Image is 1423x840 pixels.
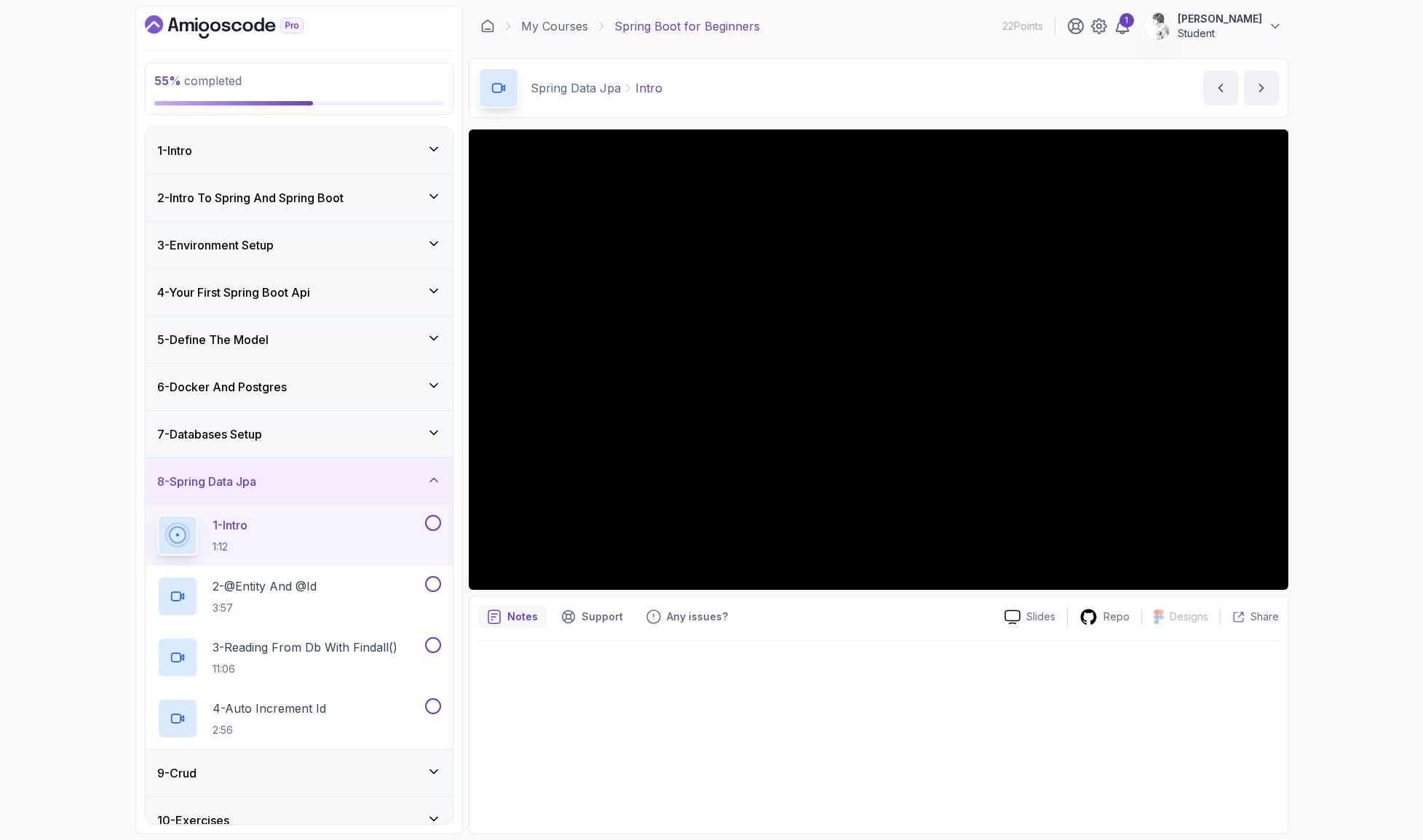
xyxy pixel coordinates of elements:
a: Dashboard [480,19,495,33]
button: previous content [1203,71,1238,105]
button: Share [1220,609,1279,624]
h3: 2 - Intro To Spring And Spring Boot [157,189,344,207]
h3: 4 - Your First Spring Boot Api [157,284,310,301]
button: Support button [552,605,632,628]
h3: 7 - Databases Setup [157,425,262,443]
iframe: chat widget [1333,749,1423,818]
a: My Courses [521,17,588,35]
p: 2:56 [213,723,326,737]
a: Dashboard [145,15,337,39]
p: 1:12 [213,540,247,554]
button: 8-Spring Data Jpa [146,458,453,505]
h3: 9 - Crud [157,764,197,782]
button: next content [1244,71,1279,105]
h3: 3 - Environment Setup [157,236,274,254]
iframe: 1 - Intro [469,129,1288,590]
a: Repo [1068,608,1141,626]
button: 2-@Entity And @Id3:57 [157,576,441,617]
p: Intro [635,79,662,97]
button: 3-Reading From Db With Findall()11:06 [157,637,441,678]
p: 2 - @Entity And @Id [213,577,317,595]
button: 5-Define The Model [146,316,453,363]
button: 7-Databases Setup [146,411,453,457]
button: 4-Auto Increment Id2:56 [157,698,441,739]
p: Slides [1026,609,1055,624]
p: Designs [1170,609,1208,624]
a: Slides [993,609,1067,625]
a: 1 [1114,17,1131,35]
p: Spring Data Jpa [531,79,621,97]
button: 9-Crud [146,750,453,796]
p: Notes [507,609,538,624]
button: Feedback button [638,605,737,628]
p: 3:57 [213,601,317,615]
p: Spring Boot for Beginners [614,17,760,35]
h3: 10 - Exercises [157,812,229,829]
button: 1-Intro1:12 [157,515,441,556]
button: notes button [478,605,547,628]
p: Any issues? [667,609,728,624]
p: 11:06 [213,662,397,676]
p: Share [1250,609,1279,624]
h3: 1 - Intro [157,142,192,159]
p: Student [1178,26,1262,41]
button: user profile image[PERSON_NAME]Student [1143,12,1283,41]
span: 55 % [154,73,181,88]
h3: 8 - Spring Data Jpa [157,473,256,490]
p: 3 - Reading From Db With Findall() [213,639,397,656]
p: Support [582,609,623,624]
p: Repo [1103,609,1130,624]
button: 4-Your First Spring Boot Api [146,269,453,316]
span: completed [154,73,242,88]
h3: 6 - Docker And Postgres [157,378,287,396]
button: 3-Environment Setup [146,222,453,268]
button: 1-Intro [146,127,453,174]
p: 22 Points [1002,19,1043,33]
p: 1 - Intro [213,516,247,534]
button: 6-Docker And Postgres [146,364,453,410]
h3: 5 - Define The Model [157,331,269,348]
div: 1 [1119,13,1134,28]
p: 4 - Auto Increment Id [213,700,326,717]
img: user profile image [1143,12,1171,40]
button: 2-Intro To Spring And Spring Boot [146,175,453,221]
p: [PERSON_NAME] [1178,12,1262,26]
